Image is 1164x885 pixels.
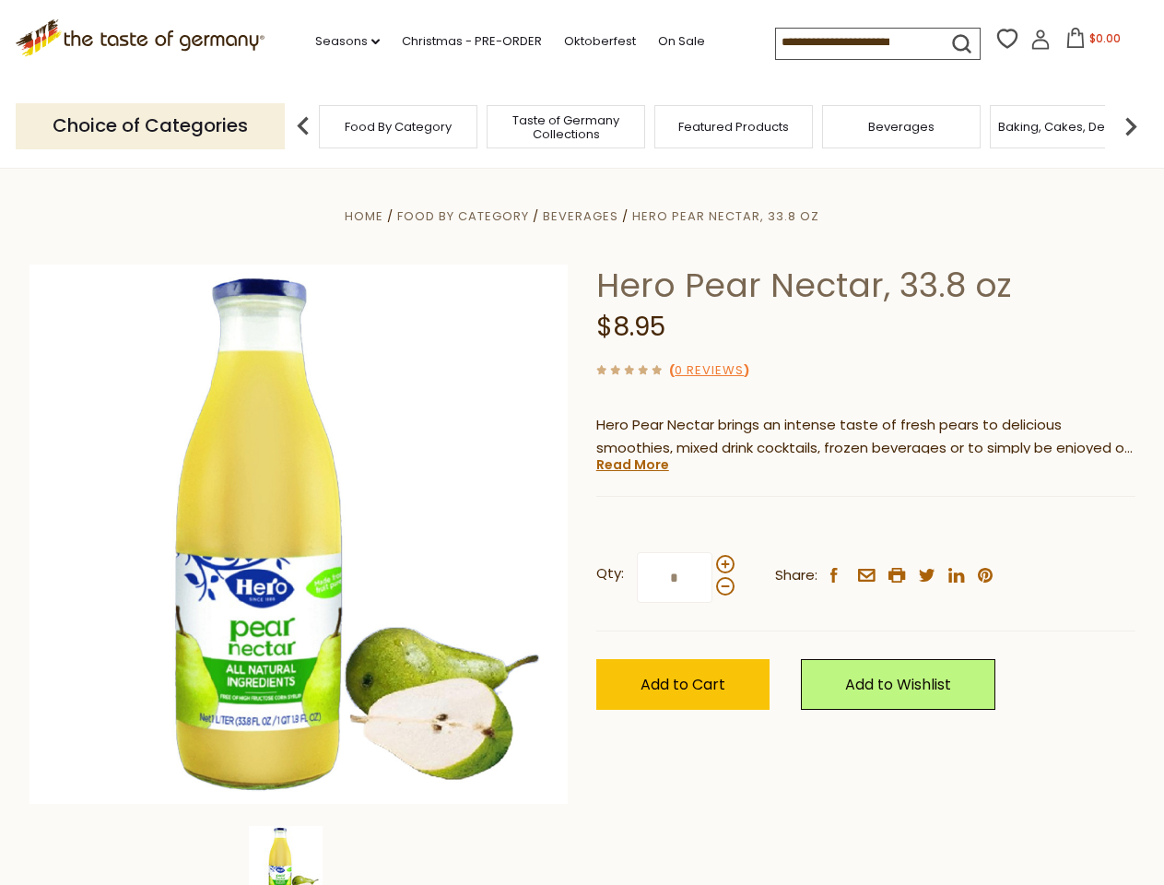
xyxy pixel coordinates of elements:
[564,31,636,52] a: Oktoberfest
[596,562,624,585] strong: Qty:
[29,265,569,804] img: Hero Pear Nectar, 33.8 oz
[596,414,1135,460] p: Hero Pear Nectar brings an intense taste of fresh pears to delicious smoothies, mixed drink cockt...
[16,103,285,148] p: Choice of Categories
[492,113,640,141] a: Taste of Germany Collections
[675,361,744,381] a: 0 Reviews
[543,207,618,225] a: Beverages
[669,361,749,379] span: ( )
[998,120,1141,134] a: Baking, Cakes, Desserts
[1054,28,1133,55] button: $0.00
[678,120,789,134] a: Featured Products
[1089,30,1121,46] span: $0.00
[285,108,322,145] img: previous arrow
[596,659,770,710] button: Add to Cart
[868,120,935,134] a: Beverages
[402,31,542,52] a: Christmas - PRE-ORDER
[596,309,665,345] span: $8.95
[637,552,712,603] input: Qty:
[641,674,725,695] span: Add to Cart
[596,265,1135,306] h1: Hero Pear Nectar, 33.8 oz
[632,207,819,225] a: Hero Pear Nectar, 33.8 oz
[1112,108,1149,145] img: next arrow
[658,31,705,52] a: On Sale
[345,207,383,225] a: Home
[596,455,669,474] a: Read More
[397,207,529,225] a: Food By Category
[801,659,995,710] a: Add to Wishlist
[315,31,380,52] a: Seasons
[775,564,817,587] span: Share:
[345,120,452,134] a: Food By Category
